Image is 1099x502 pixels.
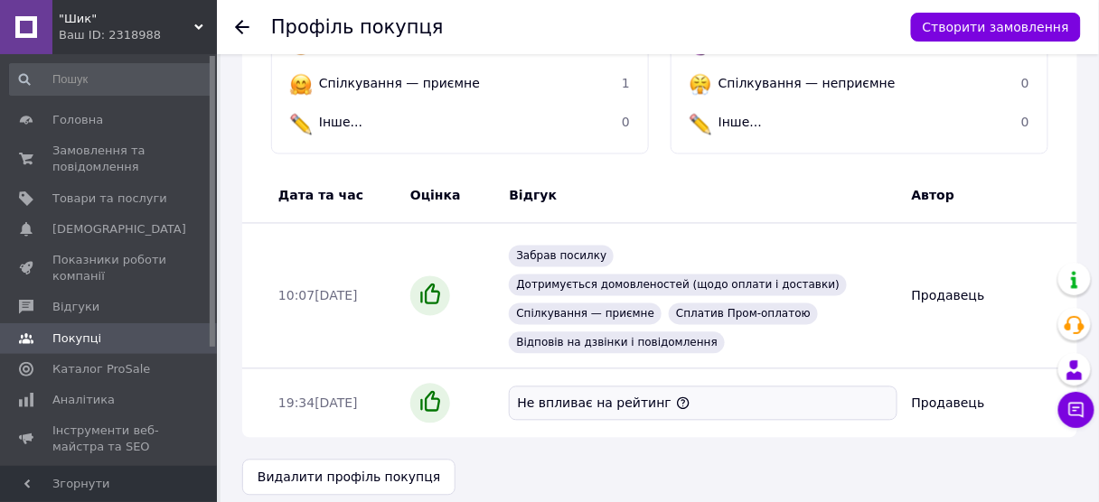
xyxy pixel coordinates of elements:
[290,114,312,135] img: :pencil2:
[59,11,194,27] span: "Шик"
[52,361,150,377] span: Каталог ProSale
[52,330,101,347] span: Покупці
[912,396,985,411] span: Продавець
[242,460,456,496] button: Видалити профіль покупця
[52,112,103,128] span: Головна
[278,189,363,203] span: Дата та час
[719,116,762,130] span: Інше...
[9,63,213,96] input: Пошук
[278,289,358,303] span: 10:07[DATE]
[52,143,167,175] span: Замовлення та повідомлення
[52,221,186,237] span: [DEMOGRAPHIC_DATA]
[911,13,1081,42] button: Створити замовлення
[1058,392,1094,428] button: Чат з покупцем
[622,116,630,130] span: 0
[690,74,711,96] img: :triumph:
[912,289,985,303] span: Продавець
[517,396,672,411] span: Не впливає на рейтинг
[1021,76,1029,90] span: 0
[622,76,630,90] span: 1
[52,252,167,284] span: Показники роботи компанії
[290,74,312,96] img: :hugging_face:
[271,16,444,38] h1: Профіль покупця
[278,396,358,411] span: 19:34[DATE]
[912,189,954,203] span: Автор
[509,189,557,203] span: Відгук
[52,191,167,207] span: Товари та послуги
[509,246,614,267] span: Забрав посилку
[410,189,461,203] span: Оцінка
[669,303,818,325] span: Сплатив Пром-оплатою
[52,299,99,315] span: Відгуки
[509,332,725,354] span: Відповів на дзвінки і повідомлення
[52,392,115,408] span: Аналітика
[319,116,362,130] span: Інше...
[509,274,847,296] span: Дотримується домовленостей (щодо оплати і доставки)
[235,18,249,36] div: Повернутися назад
[690,114,711,135] img: :pencil2:
[719,76,896,90] span: Спілкування — неприємне
[509,303,662,325] span: Спілкування — приємне
[59,27,217,43] div: Ваш ID: 2318988
[319,76,480,90] span: Спілкування — приємне
[52,423,167,455] span: Інструменти веб-майстра та SEO
[1021,116,1029,130] span: 0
